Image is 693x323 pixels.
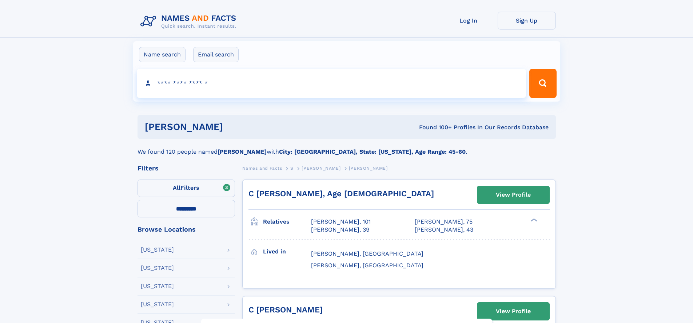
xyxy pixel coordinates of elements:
a: C [PERSON_NAME] [248,305,323,314]
h1: [PERSON_NAME] [145,122,321,131]
h3: Lived in [263,245,311,258]
img: Logo Names and Facts [138,12,242,31]
label: Email search [193,47,239,62]
a: [PERSON_NAME] [302,164,340,173]
h3: Relatives [263,216,311,228]
span: [PERSON_NAME], [GEOGRAPHIC_DATA] [311,250,423,257]
a: View Profile [477,303,549,320]
div: View Profile [496,303,531,320]
b: City: [GEOGRAPHIC_DATA], State: [US_STATE], Age Range: 45-60 [279,148,466,155]
div: Found 100+ Profiles In Our Records Database [321,123,549,131]
a: [PERSON_NAME], 101 [311,218,371,226]
div: Filters [138,165,235,172]
label: Filters [138,180,235,197]
a: Log In [439,12,498,29]
a: View Profile [477,186,549,204]
div: [US_STATE] [141,247,174,253]
a: S [290,164,294,173]
div: We found 120 people named with . [138,139,556,156]
a: [PERSON_NAME], 43 [415,226,473,234]
button: Search Button [529,69,556,98]
div: [US_STATE] [141,283,174,289]
a: C [PERSON_NAME], Age [DEMOGRAPHIC_DATA] [248,189,434,198]
span: [PERSON_NAME] [302,166,340,171]
span: [PERSON_NAME] [349,166,388,171]
b: [PERSON_NAME] [218,148,267,155]
a: [PERSON_NAME], 39 [311,226,370,234]
label: Name search [139,47,186,62]
a: Sign Up [498,12,556,29]
a: Names and Facts [242,164,282,173]
div: View Profile [496,186,531,203]
span: [PERSON_NAME], [GEOGRAPHIC_DATA] [311,262,423,269]
div: [US_STATE] [141,302,174,307]
div: [US_STATE] [141,265,174,271]
input: search input [137,69,526,98]
span: S [290,166,294,171]
div: ❯ [529,218,538,222]
a: [PERSON_NAME], 75 [415,218,473,226]
div: Browse Locations [138,226,235,233]
span: All [173,184,180,191]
